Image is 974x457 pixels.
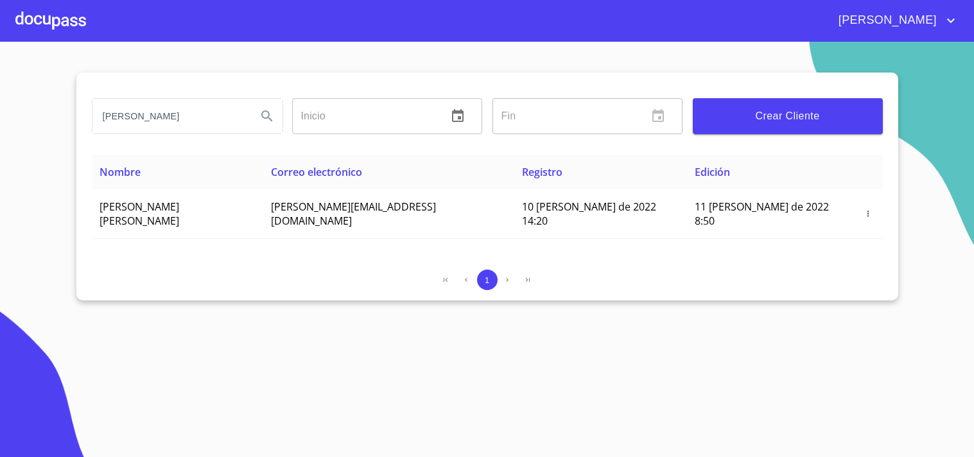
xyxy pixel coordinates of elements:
span: 10 [PERSON_NAME] de 2022 14:20 [522,200,656,228]
span: Edición [695,165,730,179]
span: Nombre [100,165,141,179]
span: Correo electrónico [271,165,362,179]
span: [PERSON_NAME] [PERSON_NAME] [100,200,179,228]
button: account of current user [829,10,959,31]
span: Crear Cliente [703,107,873,125]
span: 1 [485,275,489,285]
button: 1 [477,270,498,290]
span: [PERSON_NAME][EMAIL_ADDRESS][DOMAIN_NAME] [271,200,436,228]
span: 11 [PERSON_NAME] de 2022 8:50 [695,200,829,228]
button: Search [252,101,283,132]
button: Crear Cliente [693,98,883,134]
input: search [92,99,247,134]
span: [PERSON_NAME] [829,10,943,31]
span: Registro [522,165,562,179]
